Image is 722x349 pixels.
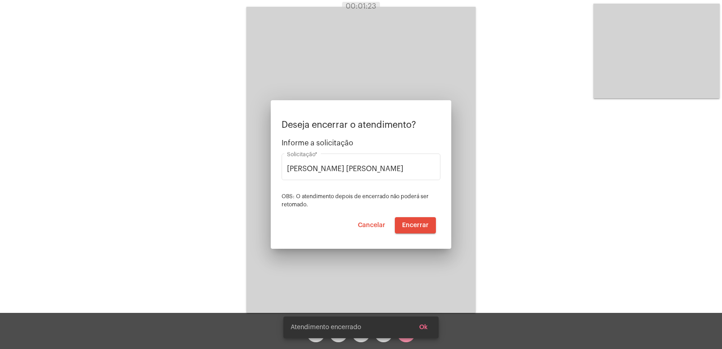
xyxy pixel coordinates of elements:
[346,3,376,10] span: 00:01:23
[287,165,435,173] input: Buscar solicitação
[282,194,429,207] span: OBS: O atendimento depois de encerrado não poderá ser retomado.
[419,324,428,330] span: Ok
[358,222,385,228] span: Cancelar
[351,217,393,233] button: Cancelar
[291,323,361,332] span: Atendimento encerrado
[282,120,440,130] p: Deseja encerrar o atendimento?
[402,222,429,228] span: Encerrar
[282,139,440,147] span: Informe a solicitação
[395,217,436,233] button: Encerrar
